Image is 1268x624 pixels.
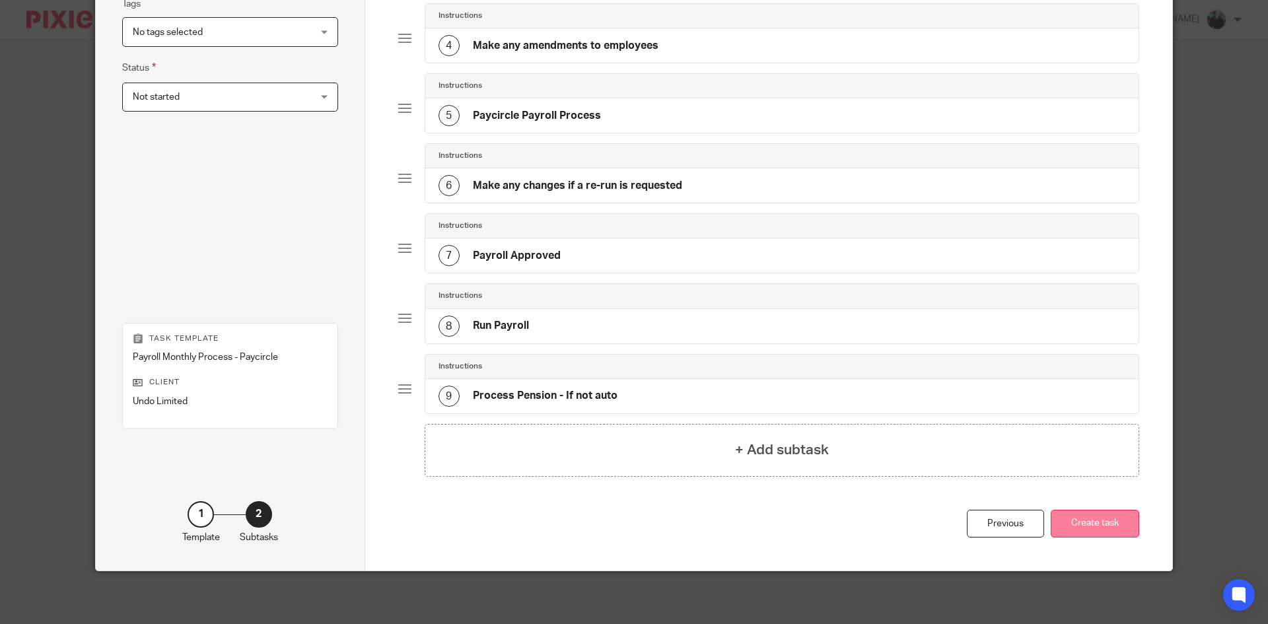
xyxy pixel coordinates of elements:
p: Subtasks [240,531,278,544]
h4: Payroll Approved [473,249,561,263]
div: 9 [439,386,460,407]
div: 6 [439,175,460,196]
div: 5 [439,105,460,126]
h4: + Add subtask [735,440,829,460]
div: 4 [439,35,460,56]
button: Create task [1051,510,1139,538]
h4: Instructions [439,151,482,161]
p: Undo Limited [133,395,328,408]
h4: Process Pension - If not auto [473,389,617,403]
h4: Instructions [439,11,482,21]
h4: Instructions [439,81,482,91]
div: 8 [439,316,460,337]
div: 1 [188,501,214,528]
p: Payroll Monthly Process - Paycircle [133,351,328,364]
div: 7 [439,245,460,266]
span: No tags selected [133,28,203,37]
div: Previous [967,510,1044,538]
p: Task template [133,333,328,344]
div: 2 [246,501,272,528]
h4: Make any changes if a re-run is requested [473,179,682,193]
h4: Instructions [439,361,482,372]
p: Client [133,377,328,388]
h4: Paycircle Payroll Process [473,109,601,123]
p: Template [182,531,220,544]
h4: Instructions [439,291,482,301]
label: Status [122,60,156,75]
span: Not started [133,92,180,102]
h4: Make any amendments to employees [473,39,658,53]
h4: Run Payroll [473,319,529,333]
h4: Instructions [439,221,482,231]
